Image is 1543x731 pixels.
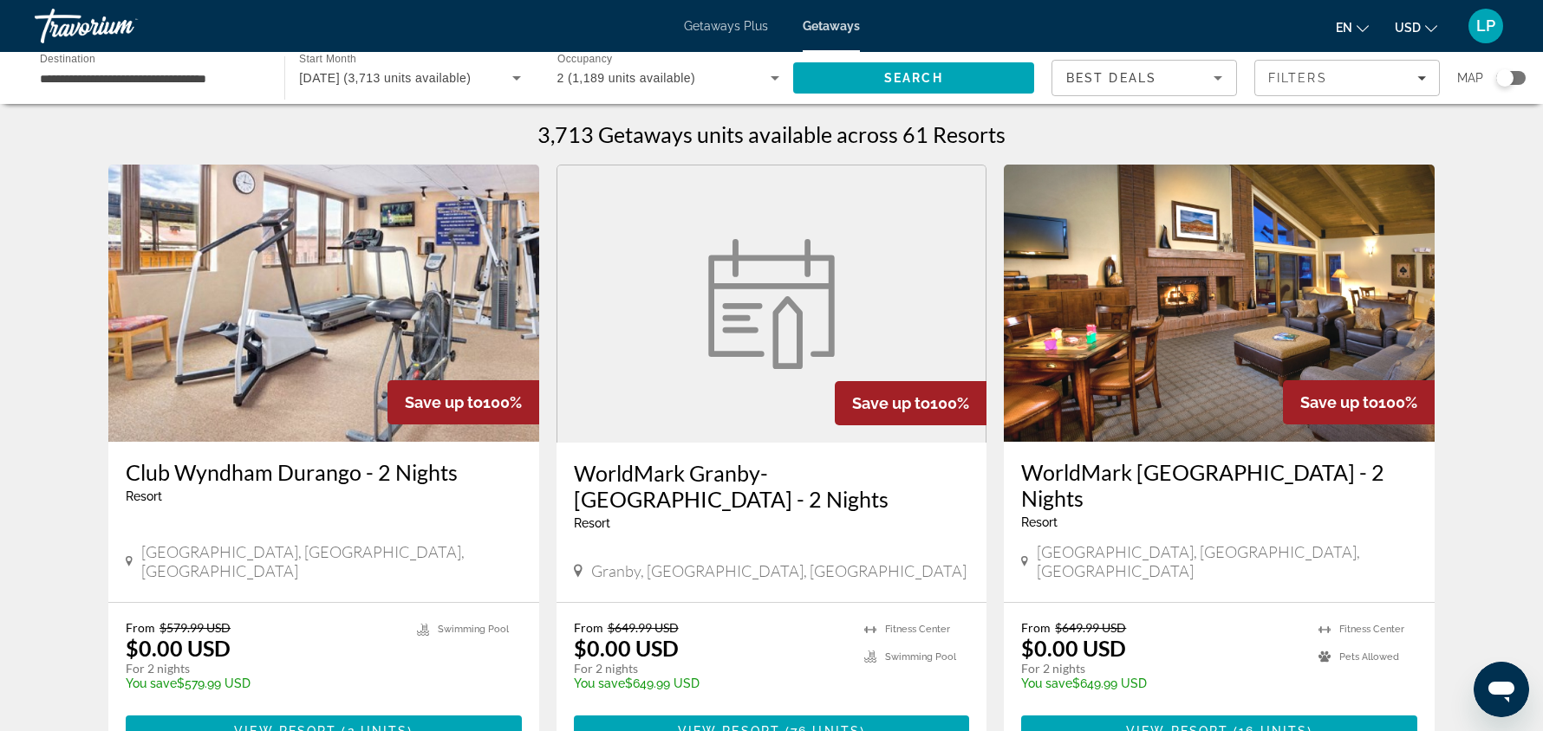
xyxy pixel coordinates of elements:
[108,165,539,442] img: Club Wyndham Durango - 2 Nights
[40,53,95,64] span: Destination
[126,489,162,503] span: Resort
[126,635,231,661] p: $0.00 USD
[608,620,679,635] span: $649.99 USD
[387,380,539,424] div: 100%
[835,381,986,425] div: 100%
[1336,21,1352,35] span: en
[1300,393,1378,411] span: Save up to
[1055,620,1126,635] span: $649.99 USD
[885,624,950,635] span: Fitness Center
[557,54,612,65] span: Occupancy
[537,121,1006,147] h1: 3,713 Getaways units available across 61 Resorts
[557,165,987,443] a: WorldMark Granby-Rocky Mountain Preserve - 2 Nights
[852,394,930,412] span: Save up to
[40,68,262,89] input: Select destination
[1268,71,1327,85] span: Filters
[1021,635,1126,661] p: $0.00 USD
[1339,651,1399,663] span: Pets Allowed
[1066,68,1222,88] mat-select: Sort by
[1021,459,1417,511] a: WorldMark [GEOGRAPHIC_DATA] - 2 Nights
[1254,60,1440,96] button: Filters
[1021,515,1058,529] span: Resort
[574,635,679,661] p: $0.00 USD
[438,624,509,635] span: Swimming Pool
[126,676,177,690] span: You save
[141,542,522,580] span: [GEOGRAPHIC_DATA], [GEOGRAPHIC_DATA], [GEOGRAPHIC_DATA]
[1395,21,1421,35] span: USD
[1021,676,1301,690] p: $649.99 USD
[1021,661,1301,676] p: For 2 nights
[299,54,356,65] span: Start Month
[1463,8,1508,44] button: User Menu
[684,19,768,33] a: Getaways Plus
[557,71,696,85] span: 2 (1,189 units available)
[574,620,603,635] span: From
[1066,71,1156,85] span: Best Deals
[126,661,400,676] p: For 2 nights
[1004,165,1435,442] img: WorldMark Steamboat Springs - 2 Nights
[1395,15,1437,40] button: Change currency
[574,516,610,530] span: Resort
[885,651,956,663] span: Swimming Pool
[884,71,943,85] span: Search
[1476,17,1495,35] span: LP
[574,676,625,690] span: You save
[35,3,208,49] a: Travorium
[160,620,231,635] span: $579.99 USD
[1457,66,1483,90] span: Map
[1021,676,1072,690] span: You save
[126,620,155,635] span: From
[126,676,400,690] p: $579.99 USD
[1037,542,1417,580] span: [GEOGRAPHIC_DATA], [GEOGRAPHIC_DATA], [GEOGRAPHIC_DATA]
[126,459,522,485] a: Club Wyndham Durango - 2 Nights
[299,71,471,85] span: [DATE] (3,713 units available)
[803,19,860,33] a: Getaways
[1339,624,1404,635] span: Fitness Center
[1474,662,1529,717] iframe: Button to launch messaging window
[591,561,967,580] span: Granby, [GEOGRAPHIC_DATA], [GEOGRAPHIC_DATA]
[698,239,845,369] img: WorldMark Granby-Rocky Mountain Preserve - 2 Nights
[1336,15,1369,40] button: Change language
[793,62,1034,94] button: Search
[405,393,483,411] span: Save up to
[574,460,970,512] a: WorldMark Granby-[GEOGRAPHIC_DATA] - 2 Nights
[574,661,848,676] p: For 2 nights
[574,676,848,690] p: $649.99 USD
[1283,380,1435,424] div: 100%
[1021,620,1051,635] span: From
